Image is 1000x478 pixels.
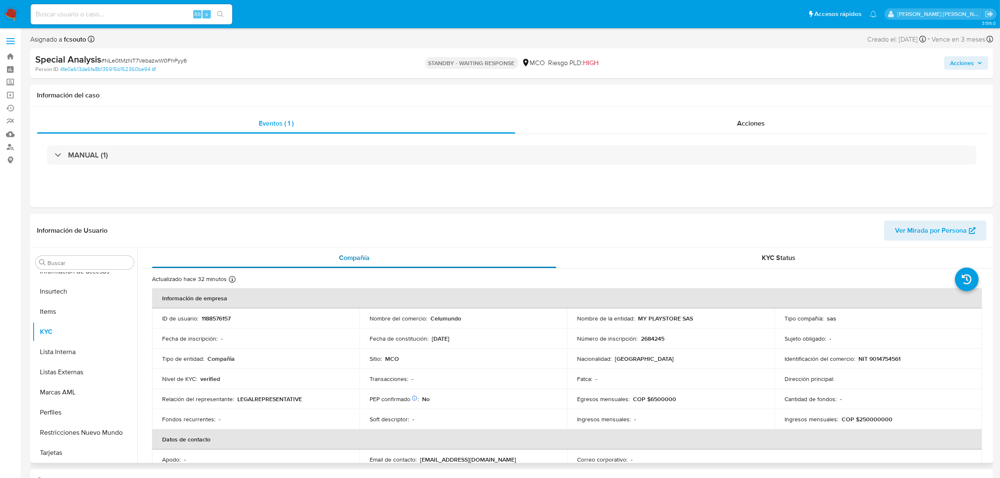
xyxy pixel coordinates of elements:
p: Fecha de inscripción : [162,335,218,342]
p: Relación del representante : [162,395,234,403]
a: Salir [985,10,994,18]
b: fcsouto [62,34,86,44]
p: [GEOGRAPHIC_DATA] [615,355,674,362]
b: Special Analysis [35,53,101,66]
b: Person ID [35,66,58,73]
p: - [412,375,413,383]
p: Número de inscripción : [577,335,638,342]
h1: Información de Usuario [37,226,108,235]
p: Apodo : [162,456,181,463]
input: Buscar [47,259,131,267]
span: Ver Mirada por Persona [895,221,967,241]
div: MCO [522,58,545,68]
p: COP $250000000 [842,415,892,423]
p: Actualizado hace 32 minutos [152,275,227,283]
button: KYC [32,322,137,342]
p: 2684245 [641,335,664,342]
button: Buscar [39,259,46,266]
button: Insurtech [32,281,137,302]
p: [EMAIL_ADDRESS][DOMAIN_NAME] [420,456,516,463]
div: MANUAL (1) [47,145,976,165]
p: - [631,456,633,463]
span: Alt [194,10,201,18]
span: Eventos ( 1 ) [259,118,294,128]
h3: MANUAL (1) [68,150,108,160]
p: MY PLAYSTORE SAS [638,315,693,322]
p: Transacciones : [370,375,408,383]
p: PEP confirmado : [370,395,419,403]
span: - [928,34,930,45]
p: Tipo de entidad : [162,355,204,362]
p: Tipo compañía : [785,315,824,322]
p: - [840,395,842,403]
p: MCO [385,355,399,362]
p: - [184,456,186,463]
span: Acciones [737,118,765,128]
span: # NLe0tMzNT7VebazwW0FhPyy6 [101,56,187,65]
span: HIGH [583,58,599,68]
span: KYC Status [762,253,796,263]
p: Cantidad de fondos : [785,395,837,403]
span: Asignado a [30,35,86,44]
button: Perfiles [32,402,137,423]
p: 1188576157 [202,315,231,322]
p: - [219,415,220,423]
span: Compañía [339,253,370,263]
p: STANDBY - WAITING RESPONSE [425,57,518,69]
p: ID de usuario : [162,315,198,322]
h1: Información del caso [37,91,987,100]
p: Nacionalidad : [577,355,612,362]
p: COP $6500000 [633,395,676,403]
button: Tarjetas [32,443,137,463]
button: Items [32,302,137,322]
p: Dirección principal : [785,375,834,383]
button: Lista Interna [32,342,137,362]
p: LEGALREPRESENTATIVE [237,395,302,403]
p: Sujeto obligado : [785,335,826,342]
button: Ver Mirada por Persona [884,221,987,241]
button: Acciones [944,56,988,70]
p: - [596,375,597,383]
p: Fatca : [577,375,592,383]
span: Vence en 3 meses [932,35,985,44]
p: Sitio : [370,355,382,362]
p: - [634,415,636,423]
button: Marcas AML [32,382,137,402]
p: Fecha de constitución : [370,335,428,342]
a: 4fe0a613da6fa8b135915b152360be94 [60,66,156,73]
p: Correo corporativo : [577,456,627,463]
p: Fondos recurrentes : [162,415,215,423]
p: Egresos mensuales : [577,395,630,403]
p: [DATE] [432,335,449,342]
p: Ingresos mensuales : [785,415,838,423]
p: verified [200,375,220,383]
p: - [221,335,223,342]
span: Accesos rápidos [814,10,861,18]
p: Email de contacto : [370,456,417,463]
button: Restricciones Nuevo Mundo [32,423,137,443]
p: Identificación del comercio : [785,355,855,362]
p: Nombre del comercio : [370,315,427,322]
p: juan.montanobonaga@mercadolibre.com.co [898,10,982,18]
p: NIT 9014754561 [858,355,900,362]
p: - [829,335,831,342]
p: - [412,415,414,423]
div: Creado el: [DATE] [867,34,926,45]
p: Compañia [207,355,235,362]
span: Riesgo PLD: [549,58,599,68]
button: search-icon [212,8,229,20]
button: Listas Externas [32,362,137,382]
span: s [205,10,208,18]
p: sas [827,315,836,322]
p: Nivel de KYC : [162,375,197,383]
p: Nombre de la entidad : [577,315,635,322]
a: Notificaciones [870,11,877,18]
input: Buscar usuario o caso... [31,9,232,20]
p: Ingresos mensuales : [577,415,631,423]
p: Soft descriptor : [370,415,409,423]
th: Datos de contacto [152,429,982,449]
th: Información de empresa [152,288,982,308]
p: No [422,395,430,403]
span: Acciones [950,56,974,70]
p: Celumundo [430,315,461,322]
